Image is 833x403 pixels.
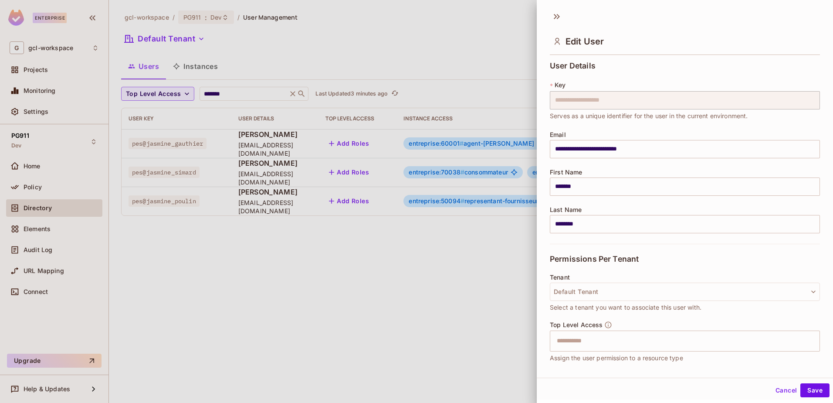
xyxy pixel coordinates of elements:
span: Edit User [565,36,604,47]
span: Assign the user permission to a resource type [550,353,683,363]
button: Save [800,383,830,397]
button: Cancel [772,383,800,397]
span: Last Name [550,206,582,213]
span: Email [550,131,566,138]
span: User Details [550,61,596,70]
span: Permissions Per Tenant [550,255,639,263]
span: Key [555,82,565,89]
span: Select a tenant you want to associate this user with. [550,303,701,312]
span: Tenant [550,274,570,281]
span: Top Level Access [550,321,603,328]
span: First Name [550,169,582,176]
button: Default Tenant [550,283,820,301]
button: Open [815,340,817,342]
span: Serves as a unique identifier for the user in the current environment. [550,111,748,121]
